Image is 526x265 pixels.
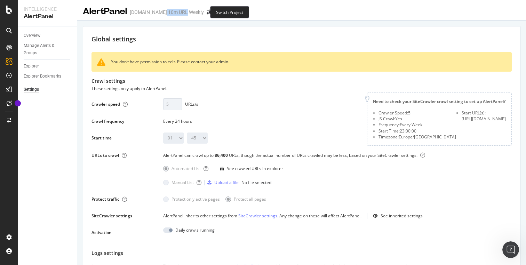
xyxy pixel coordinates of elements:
li: Start URL(s): [462,110,506,116]
div: Upload a file [214,179,239,185]
a: See crawled URLs in explorer [220,166,283,171]
div: Protect all pages [234,196,266,202]
li: Start Time: 23:00:00 [378,128,456,134]
div: Manual List [163,179,194,185]
div: Protect only active pages [172,196,220,202]
div: Protect traffic [91,196,119,202]
li: Crawler Speed: 5 [378,110,456,116]
div: Settings [24,86,39,93]
div: Protect only active pages [163,196,220,202]
div: [DOMAIN_NAME] 10m URL Weekly [130,9,204,16]
div: AlertPanel [83,6,127,17]
div: Logs settings [91,249,512,257]
div: Intelligence [24,6,71,13]
div: Switch Project [210,6,249,18]
div: Explorer Bookmarks [24,73,61,80]
div: Need to check your SiteCrawler crawl setting to set up AlertPanel? [373,98,506,104]
div: Activation [91,230,112,235]
a: Overview [24,32,72,39]
div: SiteCrawler settings [91,213,132,219]
div: Global settings [91,35,512,44]
div: 86,400 [215,152,229,158]
div: See crawled URLs in explorer [227,166,283,171]
div: Every 24 hours [163,118,359,124]
div: Crawler speed [91,101,120,107]
div: Manual List [172,179,194,185]
div: Start time [91,135,112,141]
button: See crawled URLs in explorer [220,163,283,174]
div: Overview [24,32,40,39]
div: URLs to crawl [91,152,119,158]
li: Timezone: Europe/[GEOGRAPHIC_DATA] [378,134,456,140]
div: [URL][DOMAIN_NAME] [462,116,506,122]
div: Protect all pages [225,196,266,202]
li: JS Crawl: Yes [378,116,456,122]
a: Settings [24,86,72,93]
iframe: Intercom live chat [502,241,519,258]
div: These settings only apply to AlertPanel. [91,85,167,93]
div: Explorer [24,63,39,70]
a: Manage Alerts & Groups [24,42,72,57]
a: Explorer [24,63,72,70]
div: Tooltip anchor [15,100,21,106]
div: URLs/s [185,101,198,107]
a: SiteCrawler settings [238,213,277,219]
div: AlertPanel can crawl up to URLs, though the actual number of URLs crawled may be less, based on y... [163,152,512,163]
li: Frequency: Every Week [378,122,456,128]
div: See inherited settings [381,213,423,219]
div: Automated List [172,166,201,171]
div: Crawl settings [91,77,512,85]
div: You don’t have permission to edit. Please contact your admin. [111,59,229,65]
div: arrow-right-arrow-left [207,10,211,15]
div: AlertPanel inherits other settings from . Any change on these will affect AlertPanel. [163,213,361,219]
div: No file selected [241,179,271,185]
div: Daily crawls running [175,227,215,238]
div: AlertPanel [24,13,71,21]
div: Automated List [163,166,201,171]
div: Manage Alerts & Groups [24,42,65,57]
a: Explorer Bookmarks [24,73,72,80]
div: Crawl frequency [91,118,124,124]
button: Upload a file [207,177,239,188]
